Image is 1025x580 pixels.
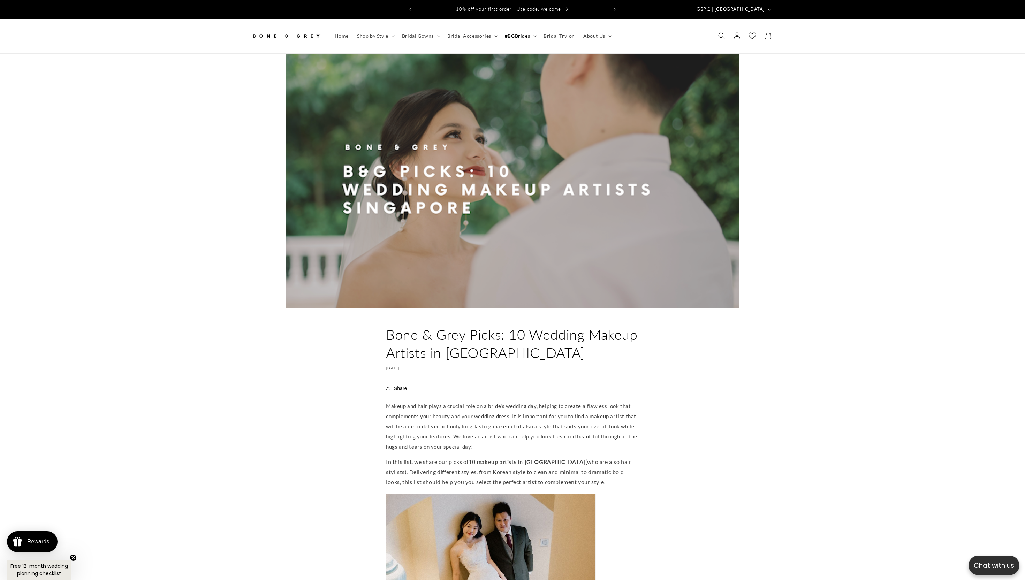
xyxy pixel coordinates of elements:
h1: Bone & Grey Picks: 10 Wedding Makeup Artists in [GEOGRAPHIC_DATA] [386,326,639,362]
button: Next announcement [607,3,622,16]
span: About Us [583,33,605,39]
button: Share [386,381,409,396]
button: Previous announcement [403,3,418,16]
span: #BGBrides [505,33,530,39]
span: 10% off your first order | Use code: welcome [456,6,561,12]
summary: Search [714,28,729,44]
button: Close teaser [70,554,77,561]
p: Chat with us [969,560,1019,571]
span: Makeup and hair plays a crucial role on a bride's wedding day, helping to create a flawless look ... [386,403,637,449]
span: Shop by Style [357,33,388,39]
strong: 10 makeup artists in [GEOGRAPHIC_DATA] [469,458,585,465]
span: In this list, we share our picks of (who are also hair stylists). Delivering different styles, fr... [386,458,631,485]
a: Home [331,29,353,43]
summary: About Us [579,29,615,43]
div: Free 12-month wedding planning checklistClose teaser [7,560,71,580]
span: Bridal Gowns [402,33,434,39]
button: GBP £ | [GEOGRAPHIC_DATA] [692,3,774,16]
a: Bone and Grey Bridal [249,26,324,46]
summary: Bridal Accessories [443,29,501,43]
img: Bone and Grey Bridal [251,28,321,44]
span: GBP £ | [GEOGRAPHIC_DATA] [697,6,765,13]
span: Bridal Accessories [447,33,491,39]
summary: Shop by Style [353,29,398,43]
span: Bridal Try-on [544,33,575,39]
summary: #BGBrides [501,29,539,43]
summary: Bridal Gowns [398,29,443,43]
img: Bone and Grey | 10 Wedding makeup artists | Singapore [286,54,739,308]
button: Open chatbox [969,556,1019,575]
time: [DATE] [386,366,400,370]
div: Rewards [27,539,49,545]
span: Free 12-month wedding planning checklist [10,563,68,577]
span: Home [335,33,349,39]
a: Bridal Try-on [539,29,579,43]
